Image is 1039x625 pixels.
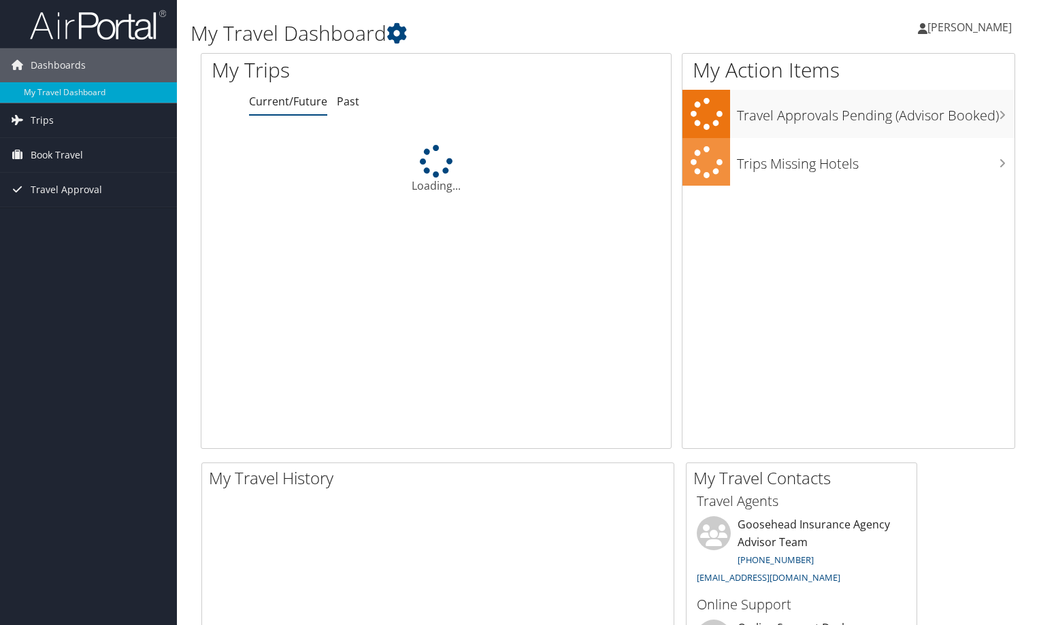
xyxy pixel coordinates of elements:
[693,467,917,490] h2: My Travel Contacts
[31,103,54,137] span: Trips
[209,467,674,490] h2: My Travel History
[737,99,1015,125] h3: Travel Approvals Pending (Advisor Booked)
[697,595,906,614] h3: Online Support
[31,138,83,172] span: Book Travel
[682,138,1015,186] a: Trips Missing Hotels
[918,7,1025,48] a: [PERSON_NAME]
[249,94,327,109] a: Current/Future
[201,145,671,194] div: Loading...
[682,90,1015,138] a: Travel Approvals Pending (Advisor Booked)
[682,56,1015,84] h1: My Action Items
[30,9,166,41] img: airportal-logo.png
[927,20,1012,35] span: [PERSON_NAME]
[738,554,814,566] a: [PHONE_NUMBER]
[191,19,747,48] h1: My Travel Dashboard
[31,48,86,82] span: Dashboards
[737,148,1015,173] h3: Trips Missing Hotels
[212,56,465,84] h1: My Trips
[697,571,840,584] a: [EMAIL_ADDRESS][DOMAIN_NAME]
[690,516,913,589] li: Goosehead Insurance Agency Advisor Team
[31,173,102,207] span: Travel Approval
[697,492,906,511] h3: Travel Agents
[337,94,359,109] a: Past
